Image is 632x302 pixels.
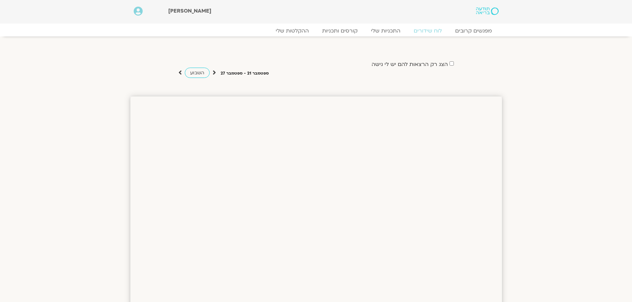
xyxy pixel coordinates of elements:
a: לוח שידורים [407,28,449,34]
a: ההקלטות שלי [269,28,316,34]
nav: Menu [134,28,499,34]
label: הצג רק הרצאות להם יש לי גישה [372,61,448,67]
span: [PERSON_NAME] [168,7,211,15]
a: קורסים ותכניות [316,28,364,34]
p: ספטמבר 21 - ספטמבר 27 [221,70,269,77]
a: התכניות שלי [364,28,407,34]
a: השבוע [185,68,210,78]
span: השבוע [190,70,204,76]
a: מפגשים קרובים [449,28,499,34]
